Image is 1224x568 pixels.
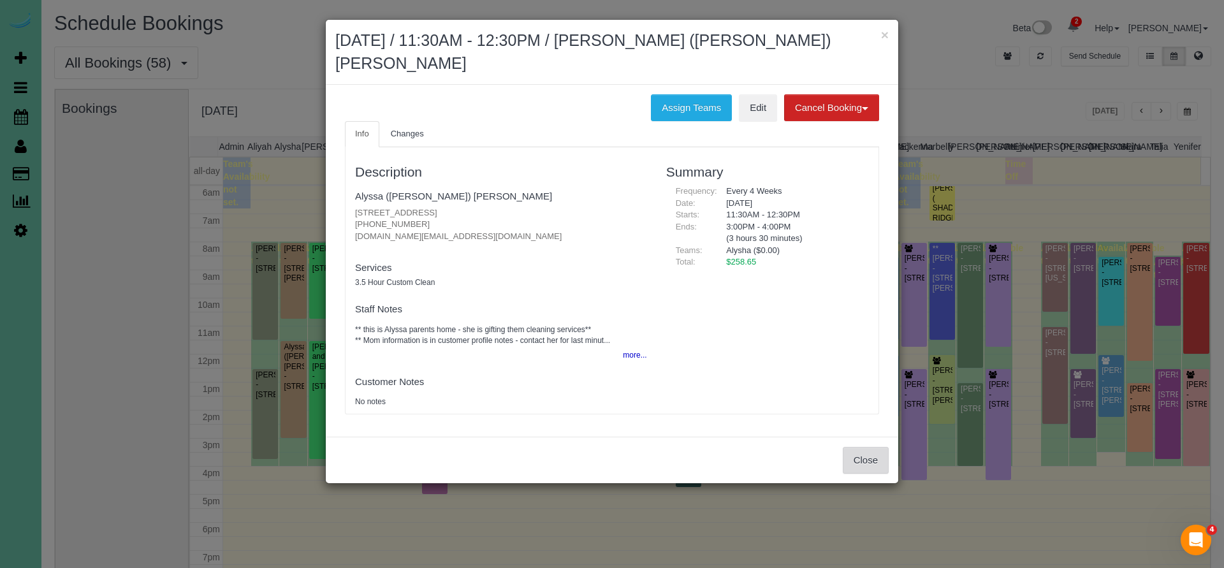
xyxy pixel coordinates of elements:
a: Edit [739,94,777,121]
span: Starts: [676,210,700,219]
p: [STREET_ADDRESS] [PHONE_NUMBER] [DOMAIN_NAME][EMAIL_ADDRESS][DOMAIN_NAME] [355,207,647,243]
button: Cancel Booking [784,94,879,121]
span: Info [355,129,369,138]
button: × [881,28,889,41]
a: Info [345,121,379,147]
a: Alyssa ([PERSON_NAME]) [PERSON_NAME] [355,191,552,201]
h4: Staff Notes [355,304,647,315]
div: 3:00PM - 4:00PM (3 hours 30 minutes) [717,221,869,245]
button: Assign Teams [651,94,732,121]
pre: No notes [355,397,647,407]
h4: Services [355,263,647,273]
span: Date: [676,198,696,208]
iframe: Intercom live chat [1181,525,1211,555]
div: 11:30AM - 12:30PM [717,209,869,221]
span: Ends: [676,222,697,231]
span: 4 [1207,525,1217,535]
span: Total: [676,257,696,266]
h3: Description [355,164,647,179]
pre: ** this is Alyssa parents home - she is gifting them cleaning services** ** Mom information is in... [355,324,647,346]
button: Close [843,447,889,474]
span: $258.65 [726,257,756,266]
h4: Customer Notes [355,377,647,388]
div: [DATE] [717,198,869,210]
h5: 3.5 Hour Custom Clean [355,279,647,287]
h2: [DATE] / 11:30AM - 12:30PM / [PERSON_NAME] ([PERSON_NAME]) [PERSON_NAME] [335,29,889,75]
span: Changes [391,129,424,138]
span: Teams: [676,245,703,255]
div: Every 4 Weeks [717,186,869,198]
a: Changes [381,121,434,147]
button: more... [615,346,646,365]
span: Frequency: [676,186,717,196]
li: Alysha ($0.00) [726,245,859,257]
h3: Summary [666,164,869,179]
